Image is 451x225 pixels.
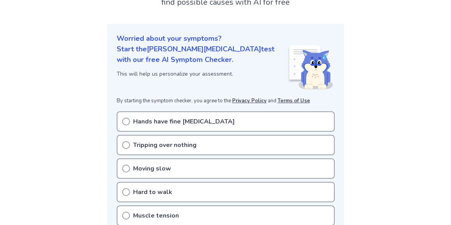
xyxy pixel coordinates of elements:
[278,97,310,104] a: Terms of Use
[133,187,172,197] p: Hard to walk
[232,97,267,104] a: Privacy Policy
[117,97,335,105] p: By starting the symptom checker, you agree to the and
[133,140,197,150] p: Tripping over nothing
[288,45,333,89] img: Shiba
[117,70,288,78] p: This will help us personalize your assessment.
[133,117,235,126] p: Hands have fine [MEDICAL_DATA]
[133,164,171,173] p: Moving slow
[117,44,288,65] p: Start the [PERSON_NAME][MEDICAL_DATA] test with our free AI Symptom Checker.
[117,33,335,44] p: Worried about your symptoms?
[133,211,179,220] p: Muscle tension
